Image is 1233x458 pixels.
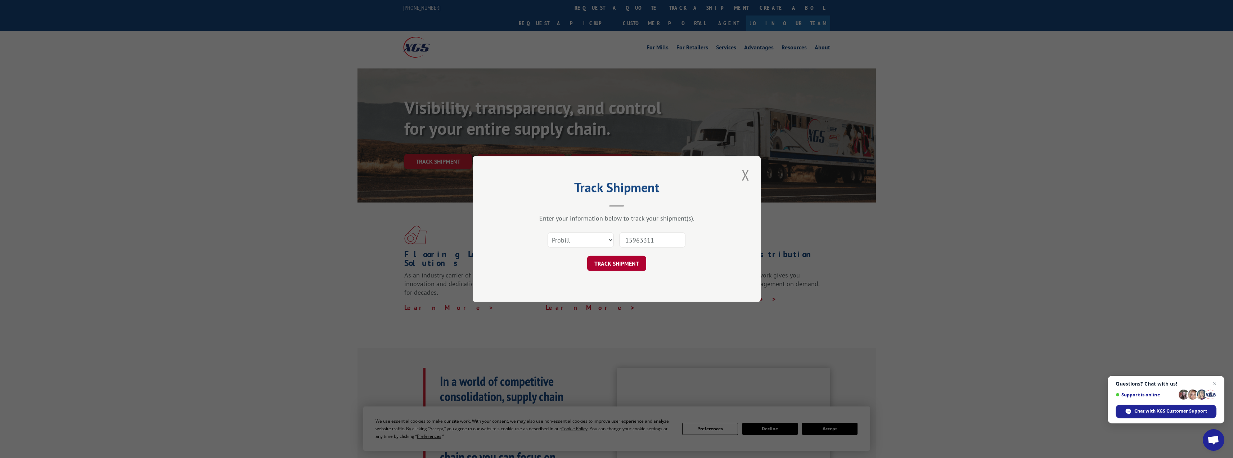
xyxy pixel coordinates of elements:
div: Enter your information below to track your shipment(s). [509,214,725,222]
button: TRACK SHIPMENT [587,256,646,271]
span: Chat with XGS Customer Support [1134,408,1207,414]
span: Support is online [1116,392,1176,397]
span: Chat with XGS Customer Support [1116,405,1216,418]
span: Questions? Chat with us! [1116,381,1216,387]
input: Number(s) [619,232,685,248]
h2: Track Shipment [509,182,725,196]
button: Close modal [739,165,752,185]
a: Open chat [1203,429,1224,451]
